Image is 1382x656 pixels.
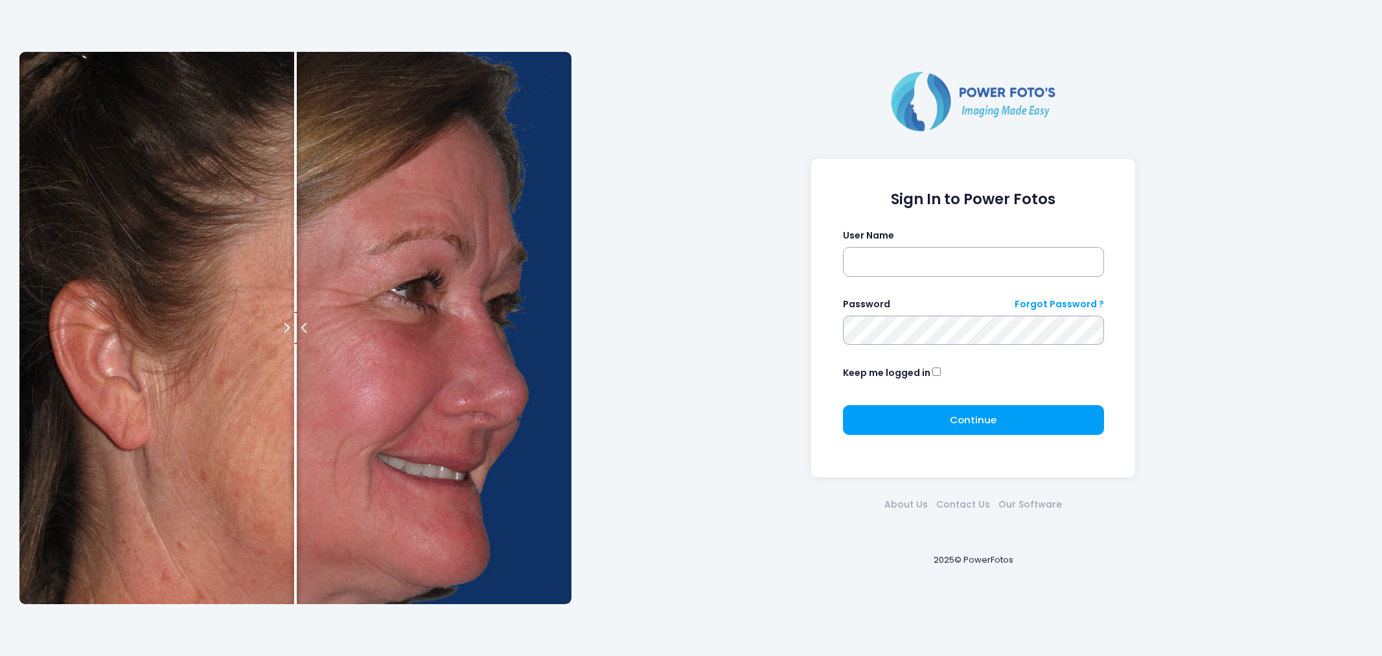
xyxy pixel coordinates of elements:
[843,405,1104,435] button: Continue
[886,69,1061,134] img: Logo
[950,413,996,427] span: Continue
[843,366,930,380] label: Keep me logged in
[843,229,894,242] label: User Name
[584,533,1363,588] div: 2025© PowerFotos
[1015,298,1104,311] a: Forgot Password ?
[932,498,995,511] a: Contact Us
[843,298,890,311] label: Password
[843,191,1104,208] h1: Sign In to Power Fotos
[881,498,932,511] a: About Us
[995,498,1066,511] a: Our Software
